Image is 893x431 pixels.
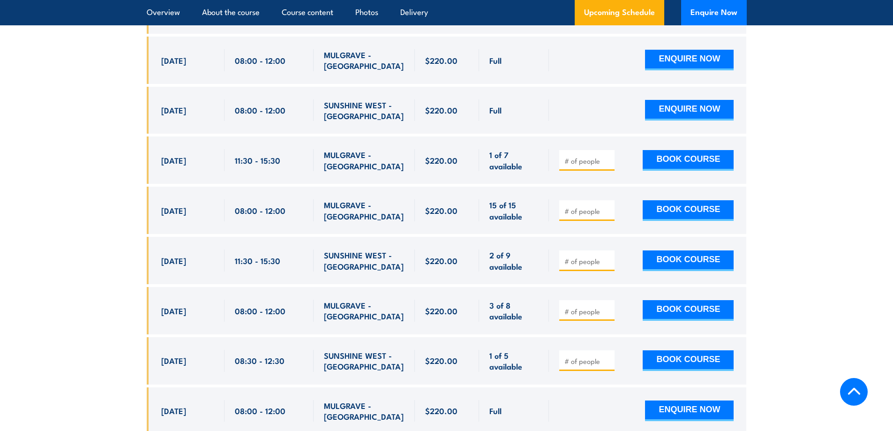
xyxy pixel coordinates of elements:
[489,55,502,66] span: Full
[324,199,405,221] span: MULGRAVE - [GEOGRAPHIC_DATA]
[161,55,186,66] span: [DATE]
[324,49,405,71] span: MULGRAVE - [GEOGRAPHIC_DATA]
[643,200,734,221] button: BOOK COURSE
[564,257,611,266] input: # of people
[564,307,611,316] input: # of people
[324,400,405,422] span: MULGRAVE - [GEOGRAPHIC_DATA]
[235,305,285,316] span: 08:00 - 12:00
[643,250,734,271] button: BOOK COURSE
[425,255,458,266] span: $220.00
[643,300,734,321] button: BOOK COURSE
[235,405,285,416] span: 08:00 - 12:00
[324,99,405,121] span: SUNSHINE WEST - [GEOGRAPHIC_DATA]
[324,250,405,272] span: SUNSHINE WEST - [GEOGRAPHIC_DATA]
[425,55,458,66] span: $220.00
[489,405,502,416] span: Full
[489,250,539,272] span: 2 of 9 available
[235,105,285,115] span: 08:00 - 12:00
[235,55,285,66] span: 08:00 - 12:00
[564,156,611,166] input: # of people
[161,255,186,266] span: [DATE]
[235,355,285,366] span: 08:30 - 12:30
[489,149,539,171] span: 1 of 7 available
[564,206,611,216] input: # of people
[324,300,405,322] span: MULGRAVE - [GEOGRAPHIC_DATA]
[425,355,458,366] span: $220.00
[425,305,458,316] span: $220.00
[643,150,734,171] button: BOOK COURSE
[425,405,458,416] span: $220.00
[425,205,458,216] span: $220.00
[645,50,734,70] button: ENQUIRE NOW
[161,405,186,416] span: [DATE]
[324,149,405,171] span: MULGRAVE - [GEOGRAPHIC_DATA]
[425,105,458,115] span: $220.00
[324,350,405,372] span: SUNSHINE WEST - [GEOGRAPHIC_DATA]
[489,199,539,221] span: 15 of 15 available
[161,305,186,316] span: [DATE]
[235,155,280,166] span: 11:30 - 15:30
[645,100,734,121] button: ENQUIRE NOW
[161,355,186,366] span: [DATE]
[489,105,502,115] span: Full
[161,155,186,166] span: [DATE]
[564,356,611,366] input: # of people
[235,205,285,216] span: 08:00 - 12:00
[645,401,734,421] button: ENQUIRE NOW
[161,105,186,115] span: [DATE]
[425,155,458,166] span: $220.00
[161,205,186,216] span: [DATE]
[643,350,734,371] button: BOOK COURSE
[489,300,539,322] span: 3 of 8 available
[489,350,539,372] span: 1 of 5 available
[235,255,280,266] span: 11:30 - 15:30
